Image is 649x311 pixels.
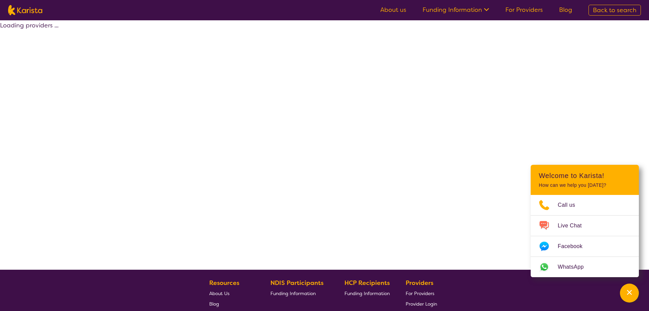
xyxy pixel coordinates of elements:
[270,279,323,287] b: NDIS Participants
[423,6,489,14] a: Funding Information
[531,165,639,277] div: Channel Menu
[209,298,255,309] a: Blog
[531,195,639,277] ul: Choose channel
[406,279,433,287] b: Providers
[406,290,434,296] span: For Providers
[539,172,631,180] h2: Welcome to Karista!
[270,288,329,298] a: Funding Information
[344,288,390,298] a: Funding Information
[406,288,437,298] a: For Providers
[209,301,219,307] span: Blog
[406,298,437,309] a: Provider Login
[559,6,572,14] a: Blog
[380,6,406,14] a: About us
[344,279,390,287] b: HCP Recipients
[558,262,592,272] span: WhatsApp
[209,290,230,296] span: About Us
[270,290,316,296] span: Funding Information
[531,257,639,277] a: Web link opens in a new tab.
[8,5,42,15] img: Karista logo
[539,182,631,188] p: How can we help you [DATE]?
[344,290,390,296] span: Funding Information
[558,200,583,210] span: Call us
[406,301,437,307] span: Provider Login
[209,288,255,298] a: About Us
[558,221,590,231] span: Live Chat
[558,241,591,251] span: Facebook
[505,6,543,14] a: For Providers
[209,279,239,287] b: Resources
[588,5,641,16] a: Back to search
[620,284,639,303] button: Channel Menu
[593,6,636,14] span: Back to search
